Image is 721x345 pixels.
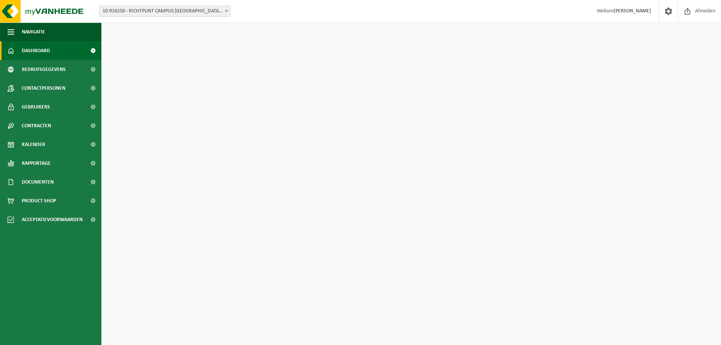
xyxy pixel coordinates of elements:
[22,191,56,210] span: Product Shop
[22,116,51,135] span: Contracten
[22,41,50,60] span: Dashboard
[22,60,66,79] span: Bedrijfsgegevens
[22,98,50,116] span: Gebruikers
[22,79,65,98] span: Contactpersonen
[22,154,51,173] span: Rapportage
[22,210,83,229] span: Acceptatievoorwaarden
[22,173,54,191] span: Documenten
[22,23,45,41] span: Navigatie
[614,8,651,14] strong: [PERSON_NAME]
[100,6,230,17] span: 10-916250 - RICHTPUNT CAMPUS GENT OPHAALPUNT 1 - ABDIS 1 - GENT
[22,135,45,154] span: Kalender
